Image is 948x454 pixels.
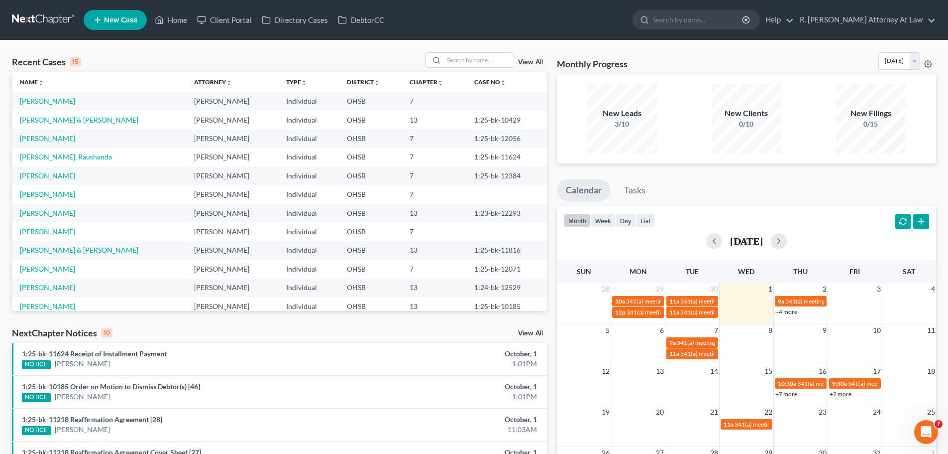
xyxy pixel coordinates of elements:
i: unfold_more [374,80,380,86]
a: R. [PERSON_NAME] Attorney At Law [795,11,936,29]
div: 10 [101,328,112,337]
div: 15 [70,57,81,66]
span: 22 [763,406,773,418]
a: +4 more [775,308,797,315]
a: Chapterunfold_more [410,78,443,86]
a: 1:25-bk-11624 Receipt of Installment Payment [22,349,167,358]
a: [PERSON_NAME] [55,392,110,402]
span: 7 [713,324,719,336]
div: October, 1 [372,382,537,392]
span: 9:30a [832,380,847,387]
td: 13 [402,204,466,222]
span: Sun [577,267,591,276]
span: 20 [655,406,665,418]
div: New Filings [836,108,906,119]
a: [PERSON_NAME] [20,171,75,180]
a: [PERSON_NAME] [20,190,75,198]
td: 1:24-bk-12529 [466,279,547,297]
td: 7 [402,148,466,166]
span: Mon [630,267,647,276]
span: 7 [935,420,943,428]
span: 11a [669,350,679,357]
span: 23 [818,406,828,418]
span: 14 [709,365,719,377]
td: [PERSON_NAME] [186,222,278,241]
a: Typeunfold_more [286,78,307,86]
td: [PERSON_NAME] [186,204,278,222]
a: 1:25-bk-10185 Order on Motion to Dismiss Debtor(s) [46] [22,382,200,391]
span: 1 [767,283,773,295]
td: OHSB [339,166,402,185]
td: [PERSON_NAME] [186,129,278,148]
span: New Case [104,16,137,24]
td: 1:23-bk-12293 [466,204,547,222]
a: +2 more [830,390,851,398]
span: 341(a) meeting for [PERSON_NAME] & [PERSON_NAME] [680,350,829,357]
span: 13 [655,365,665,377]
span: 12 [601,365,611,377]
span: 10 [872,324,882,336]
td: 7 [402,185,466,203]
span: 17 [872,365,882,377]
span: Tue [686,267,699,276]
td: 13 [402,297,466,315]
td: OHSB [339,129,402,148]
td: 1:25-bk-10185 [466,297,547,315]
td: [PERSON_NAME] [186,260,278,278]
span: 11a [669,298,679,305]
span: Thu [793,267,808,276]
span: Sat [903,267,915,276]
td: OHSB [339,92,402,110]
td: 1:25-bk-12071 [466,260,547,278]
a: [PERSON_NAME], Raushanda [20,152,112,161]
span: 3 [876,283,882,295]
input: Search by name... [444,53,514,67]
span: 9a [669,339,676,346]
i: unfold_more [500,80,506,86]
span: 341(a) meeting for [PERSON_NAME] [680,298,776,305]
div: Recent Cases [12,56,81,68]
td: [PERSON_NAME] [186,241,278,260]
iframe: Intercom live chat [914,420,938,444]
td: 1:25-bk-11624 [466,148,547,166]
td: [PERSON_NAME] [186,92,278,110]
span: 341(a) meeting for [PERSON_NAME] [797,380,893,387]
span: 341(a) meeting for [PERSON_NAME] & [PERSON_NAME] [626,298,775,305]
h2: [DATE] [730,236,763,246]
td: Individual [278,204,339,222]
a: Tasks [615,179,654,201]
a: Districtunfold_more [347,78,380,86]
td: 13 [402,241,466,260]
a: Calendar [557,179,611,201]
td: 7 [402,166,466,185]
td: Individual [278,111,339,129]
td: 7 [402,92,466,110]
td: Individual [278,260,339,278]
span: 9 [822,324,828,336]
div: 1:01PM [372,359,537,369]
a: View All [518,330,543,337]
a: Case Nounfold_more [474,78,506,86]
button: day [616,214,636,227]
div: NOTICE [22,393,51,402]
td: Individual [278,166,339,185]
td: Individual [278,148,339,166]
span: 19 [601,406,611,418]
td: Individual [278,241,339,260]
td: OHSB [339,241,402,260]
i: unfold_more [437,80,443,86]
td: [PERSON_NAME] [186,279,278,297]
a: View All [518,59,543,66]
a: Home [150,11,192,29]
span: 11 [926,324,936,336]
span: 4 [930,283,936,295]
td: OHSB [339,260,402,278]
button: week [591,214,616,227]
span: 16 [818,365,828,377]
td: Individual [278,222,339,241]
h3: Monthly Progress [557,58,628,70]
td: 1:25-bk-10429 [466,111,547,129]
div: October, 1 [372,349,537,359]
button: month [564,214,591,227]
td: OHSB [339,297,402,315]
